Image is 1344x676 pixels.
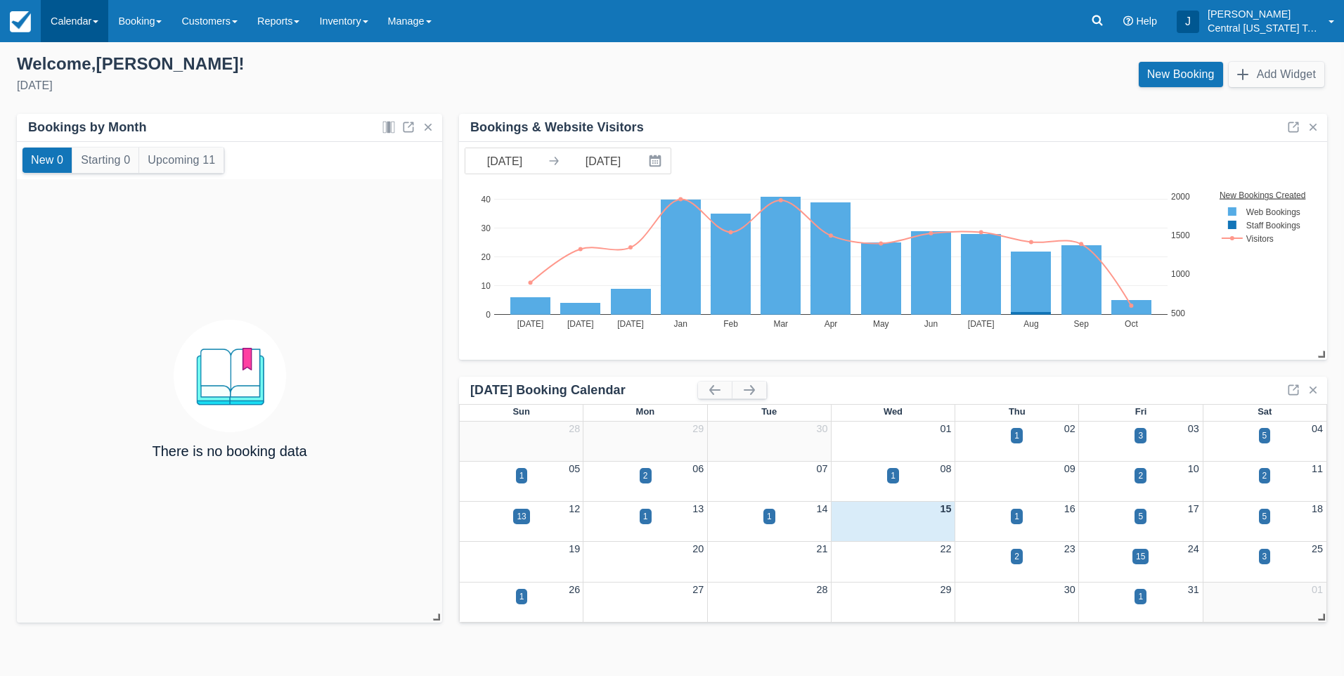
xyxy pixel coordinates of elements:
text: New Bookings Created [1221,190,1307,200]
span: Thu [1009,406,1026,417]
p: [PERSON_NAME] [1208,7,1320,21]
div: 2 [1262,469,1267,482]
div: 1 [767,510,772,523]
a: 09 [1064,463,1075,474]
a: 03 [1188,423,1199,434]
span: Wed [884,406,903,417]
a: 28 [816,584,827,595]
div: 1 [1014,510,1019,523]
a: 04 [1312,423,1323,434]
img: booking.png [174,320,286,432]
div: 2 [643,469,648,482]
a: 20 [692,543,704,554]
div: 5 [1138,510,1143,523]
a: 14 [816,503,827,514]
a: 12 [569,503,580,514]
a: 01 [941,423,952,434]
div: 1 [519,469,524,482]
div: [DATE] [17,77,661,94]
a: 30 [816,423,827,434]
span: Sun [512,406,529,417]
a: 18 [1312,503,1323,514]
a: 27 [692,584,704,595]
a: New Booking [1139,62,1223,87]
a: 13 [692,503,704,514]
div: Bookings by Month [28,119,147,136]
a: 02 [1064,423,1075,434]
div: 2 [1138,469,1143,482]
a: 15 [941,503,952,514]
a: 25 [1312,543,1323,554]
input: End Date [564,148,642,174]
a: 21 [816,543,827,554]
a: 10 [1188,463,1199,474]
a: 07 [816,463,827,474]
div: 3 [1262,550,1267,563]
img: checkfront-main-nav-mini-logo.png [10,11,31,32]
div: 15 [1136,550,1145,563]
a: 01 [1312,584,1323,595]
a: 28 [569,423,580,434]
a: 31 [1188,584,1199,595]
button: New 0 [22,148,72,173]
div: J [1177,11,1199,33]
div: 5 [1262,429,1267,442]
i: Help [1123,16,1133,26]
div: 1 [1014,429,1019,442]
p: Central [US_STATE] Tours [1208,21,1320,35]
a: 08 [941,463,952,474]
a: 24 [1188,543,1199,554]
a: 23 [1064,543,1075,554]
a: 29 [941,584,952,595]
div: 13 [517,510,526,523]
div: 1 [519,590,524,603]
a: 29 [692,423,704,434]
input: Start Date [465,148,544,174]
button: Add Widget [1229,62,1324,87]
a: 11 [1312,463,1323,474]
div: Welcome , [PERSON_NAME] ! [17,53,661,74]
div: Bookings & Website Visitors [470,119,644,136]
a: 17 [1188,503,1199,514]
span: Help [1136,15,1157,27]
div: 1 [891,469,896,482]
div: 1 [1138,590,1143,603]
h4: There is no booking data [152,443,306,459]
span: Fri [1135,406,1147,417]
a: 06 [692,463,704,474]
span: Mon [636,406,655,417]
button: Upcoming 11 [139,148,224,173]
a: 26 [569,584,580,595]
div: 2 [1014,550,1019,563]
div: 5 [1262,510,1267,523]
a: 22 [941,543,952,554]
div: [DATE] Booking Calendar [470,382,698,398]
button: Interact with the calendar and add the check-in date for your trip. [642,148,671,174]
a: 16 [1064,503,1075,514]
a: 30 [1064,584,1075,595]
a: 19 [569,543,580,554]
div: 3 [1138,429,1143,442]
span: Tue [761,406,777,417]
a: 05 [569,463,580,474]
button: Starting 0 [72,148,138,173]
span: Sat [1258,406,1272,417]
div: 1 [643,510,648,523]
